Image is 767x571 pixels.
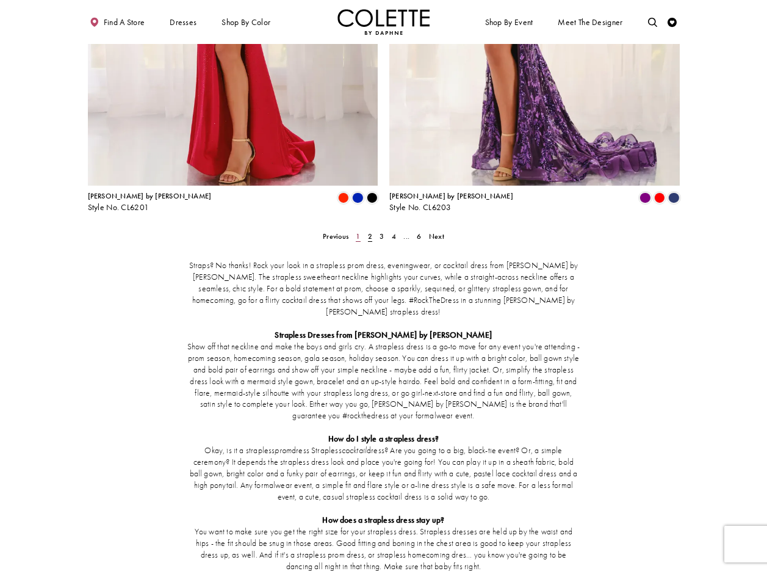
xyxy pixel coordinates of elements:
[352,192,363,203] i: Royal Blue
[88,192,212,212] div: Colette by Daphne Style No. CL6201
[365,230,375,243] span: Current Page
[353,230,363,243] a: Page 1
[483,9,535,35] span: Shop By Event
[389,191,513,201] span: [PERSON_NAME] by [PERSON_NAME]
[187,260,580,318] p: Straps? No thanks! Rock your look in a strapless prom dress, eveningwear, or cocktail dress from ...
[426,230,447,243] a: Next Page
[389,202,452,213] span: Style No. CL6203
[556,9,625,35] a: Meet the designer
[368,231,372,241] span: 2
[646,9,660,35] a: Toggle search
[389,192,513,212] div: Colette by Daphne Style No. CL6203
[187,445,580,503] p: Okay, is it a strapless dress Strapless dress? Are you going to a big, black-tie event? Or, a sim...
[338,192,349,203] i: Scarlet
[389,230,398,243] a: Page 4
[666,9,680,35] a: Check Wishlist
[392,231,396,241] span: 4
[377,230,387,243] a: Page 3
[429,231,444,241] span: Next
[167,9,199,35] span: Dresses
[337,9,430,35] a: Visit Home Page
[558,18,622,27] span: Meet the designer
[328,434,439,444] strong: How do I style a strapless dress?
[88,9,147,35] a: Find a store
[337,9,430,35] img: Colette by Daphne
[367,192,378,203] i: Black
[403,231,409,241] span: ...
[275,445,292,456] em: prom
[380,231,384,241] span: 3
[417,231,421,241] span: 6
[668,192,679,203] i: Navy Blue
[485,18,533,27] span: Shop By Event
[356,231,360,241] span: 1
[220,9,273,35] span: Shop by color
[654,192,665,203] i: Red
[275,330,492,340] strong: Strapless Dresses from [PERSON_NAME] by [PERSON_NAME]
[88,191,212,201] span: [PERSON_NAME] by [PERSON_NAME]
[187,341,580,423] p: Show off that neckline and make the boys and girls cry. A strapless dress is a go-to move for any...
[88,202,149,213] span: Style No. CL6201
[170,18,196,27] span: Dresses
[221,18,270,27] span: Shop by color
[639,192,650,203] i: Purple
[323,231,348,241] span: Previous
[320,230,351,243] a: Prev Page
[104,18,145,27] span: Find a store
[414,230,424,243] a: Page 6
[322,515,444,525] strong: How does a strapless dress stay up?
[342,445,367,456] em: cocktail
[401,230,412,243] a: ...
